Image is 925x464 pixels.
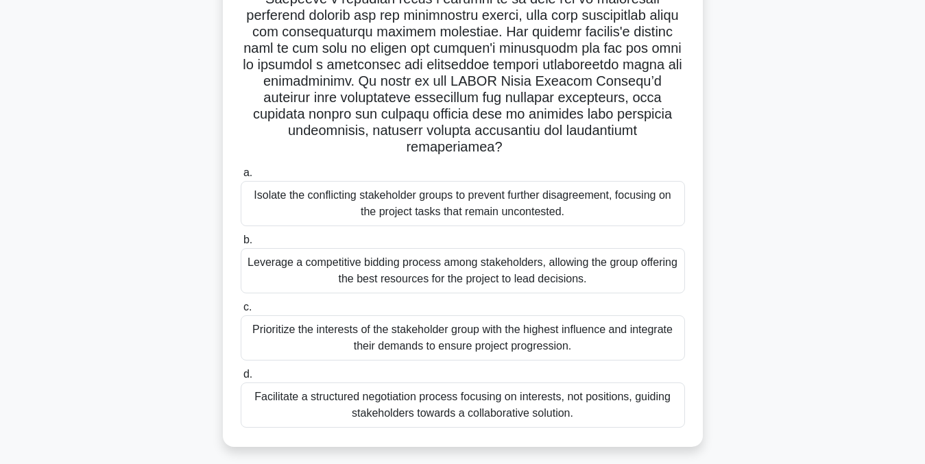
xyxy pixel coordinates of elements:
span: a. [243,167,252,178]
div: Facilitate a structured negotiation process focusing on interests, not positions, guiding stakeho... [241,382,685,428]
span: d. [243,368,252,380]
div: Prioritize the interests of the stakeholder group with the highest influence and integrate their ... [241,315,685,361]
span: b. [243,234,252,245]
div: Isolate the conflicting stakeholder groups to prevent further disagreement, focusing on the proje... [241,181,685,226]
span: c. [243,301,252,313]
div: Leverage a competitive bidding process among stakeholders, allowing the group offering the best r... [241,248,685,293]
